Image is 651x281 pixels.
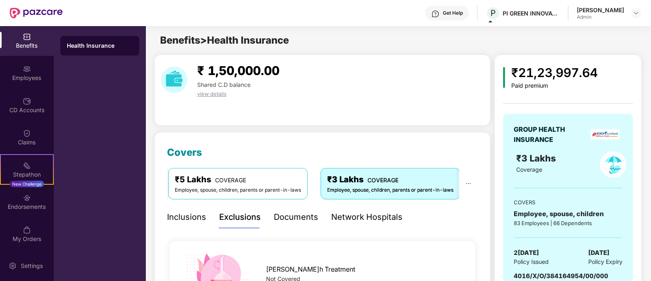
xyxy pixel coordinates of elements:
span: Covers [167,146,202,158]
div: Network Hospitals [331,211,402,223]
div: New Challenge [10,181,44,187]
span: Policy Expiry [588,257,622,266]
img: svg+xml;base64,PHN2ZyB4bWxucz0iaHR0cDovL3d3dy53My5vcmcvMjAwMC9zdmciIHdpZHRoPSIyMSIgaGVpZ2h0PSIyMC... [23,162,31,170]
span: 4016/X/O/384164954/00/000 [514,272,608,280]
div: Employee, spouse, children, parents or parent-in-laws [175,186,301,194]
div: Stepathon [1,170,53,179]
span: ₹ 1,50,000.00 [197,63,279,78]
img: download [161,66,187,93]
div: Employee, spouse, children, parents or parent-in-laws [327,186,453,194]
div: Exclusions [219,211,261,223]
button: ellipsis [459,168,478,199]
img: svg+xml;base64,PHN2ZyBpZD0iRW1wbG95ZWVzIiB4bWxucz0iaHR0cDovL3d3dy53My5vcmcvMjAwMC9zdmciIHdpZHRoPS... [23,65,31,73]
span: Shared C.D balance [197,81,251,88]
div: Paid premium [512,82,598,89]
span: P [490,8,496,18]
span: [DATE] [588,248,609,258]
div: Settings [18,262,45,270]
img: insurerLogo [591,129,620,139]
div: Employee, spouse, children [514,209,622,219]
span: COVERAGE [215,177,246,184]
div: Admin [577,14,624,20]
span: ₹3 Lakhs [516,153,559,164]
img: svg+xml;base64,PHN2ZyBpZD0iRHJvcGRvd24tMzJ4MzIiIHhtbG5zPSJodHRwOi8vd3d3LnczLm9yZy8yMDAwL3N2ZyIgd2... [633,10,640,16]
img: icon [503,67,505,88]
div: [PERSON_NAME] [577,6,624,14]
img: svg+xml;base64,PHN2ZyBpZD0iU2V0dGluZy0yMHgyMCIgeG1sbnM9Imh0dHA6Ly93d3cudzMub3JnLzIwMDAvc3ZnIiB3aW... [9,262,17,270]
img: policyIcon [600,151,627,178]
div: Inclusions [167,211,206,223]
div: Get Help [443,10,463,16]
span: COVERAGE [367,177,398,184]
div: GROUP HEALTH INSURANCE [514,124,585,145]
div: PI GREEN INNOVATIONS PRIVATE LIMITED [503,9,560,17]
span: Policy Issued [514,257,549,266]
img: svg+xml;base64,PHN2ZyBpZD0iSGVscC0zMngzMiIgeG1sbnM9Imh0dHA6Ly93d3cudzMub3JnLzIwMDAvc3ZnIiB3aWR0aD... [431,10,440,18]
img: svg+xml;base64,PHN2ZyBpZD0iQ2xhaW0iIHhtbG5zPSJodHRwOi8vd3d3LnczLm9yZy8yMDAwL3N2ZyIgd2lkdGg9IjIwIi... [23,129,31,137]
span: [PERSON_NAME]h Treatment [266,264,356,274]
div: ₹3 Lakhs [327,173,453,186]
span: Benefits > Health Insurance [160,34,289,46]
div: ₹21,23,997.64 [512,63,598,82]
div: ₹5 Lakhs [175,173,301,186]
span: Coverage [516,166,542,173]
div: 83 Employees | 66 Dependents [514,219,622,227]
div: Health Insurance [67,42,133,50]
span: 2[DATE] [514,248,539,258]
span: ellipsis [466,181,471,186]
img: New Pazcare Logo [10,8,63,18]
span: view details [197,91,227,97]
img: svg+xml;base64,PHN2ZyBpZD0iQ0RfQWNjb3VudHMiIGRhdGEtbmFtZT0iQ0QgQWNjb3VudHMiIHhtbG5zPSJodHRwOi8vd3... [23,97,31,105]
div: COVERS [514,198,622,206]
div: Documents [274,211,318,223]
img: svg+xml;base64,PHN2ZyBpZD0iTXlfT3JkZXJzIiBkYXRhLW5hbWU9Ik15IE9yZGVycyIgeG1sbnM9Imh0dHA6Ly93d3cudz... [23,226,31,234]
img: svg+xml;base64,PHN2ZyBpZD0iRW5kb3JzZW1lbnRzIiB4bWxucz0iaHR0cDovL3d3dy53My5vcmcvMjAwMC9zdmciIHdpZH... [23,194,31,202]
img: svg+xml;base64,PHN2ZyBpZD0iQmVuZWZpdHMiIHhtbG5zPSJodHRwOi8vd3d3LnczLm9yZy8yMDAwL3N2ZyIgd2lkdGg9Ij... [23,33,31,41]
